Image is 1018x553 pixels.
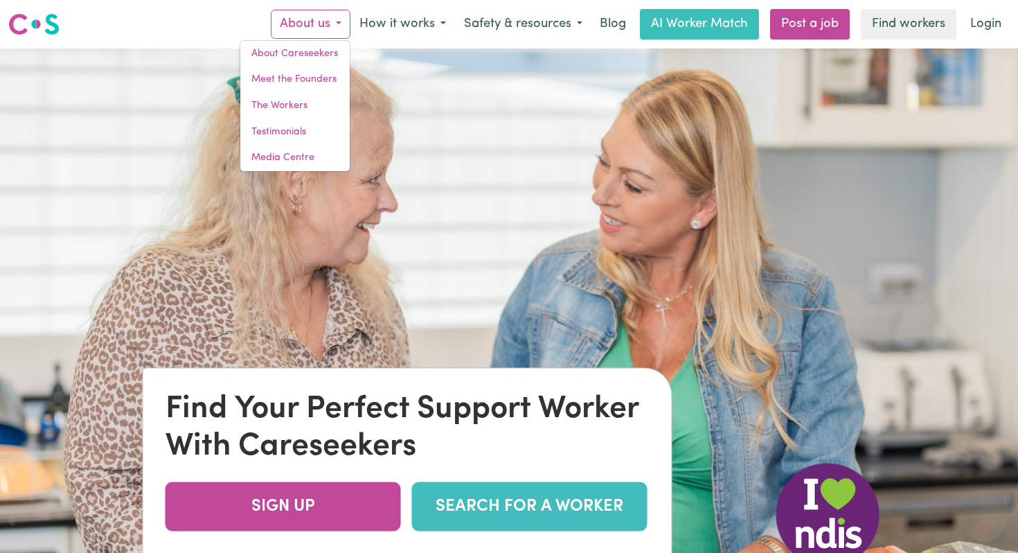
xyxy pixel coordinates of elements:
button: Safety & resources [455,10,591,39]
a: SEARCH FOR A WORKER [412,482,648,531]
button: How it works [350,10,455,39]
a: Blog [591,9,634,39]
div: Find Your Perfect Support Worker With Careseekers [166,390,650,465]
a: Careseekers logo [8,8,60,40]
div: About us [240,40,350,172]
a: Media Centre [240,145,350,171]
img: Careseekers logo [8,12,60,37]
a: Find workers [861,9,956,39]
button: About us [271,10,350,39]
a: Login [962,9,1010,39]
a: The Workers [240,93,350,119]
a: AI Worker Match [640,9,759,39]
a: Testimonials [240,119,350,146]
iframe: Button to launch messaging window [963,498,1007,542]
iframe: Close message [888,464,916,492]
a: Post a job [770,9,850,39]
a: SIGN UP [166,482,401,531]
a: About Careseekers [240,41,350,67]
a: Meet the Founders [240,67,350,93]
